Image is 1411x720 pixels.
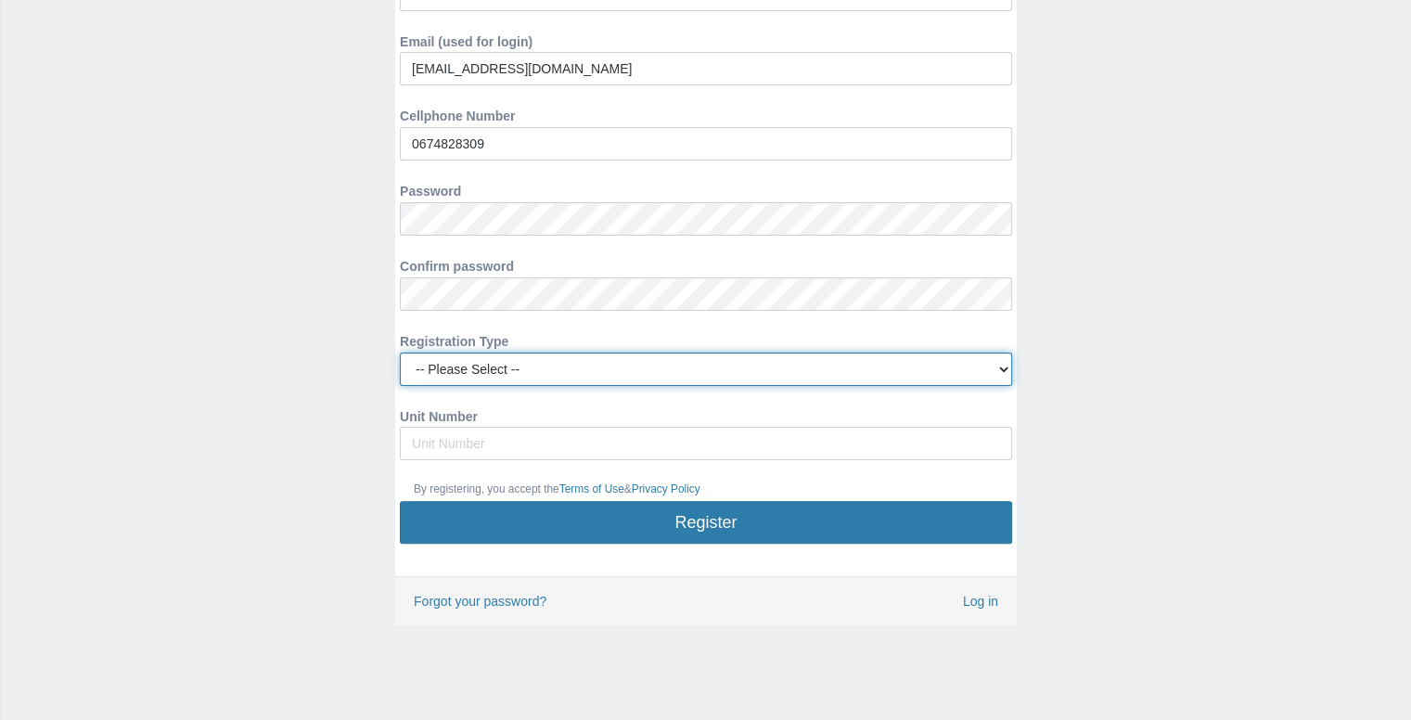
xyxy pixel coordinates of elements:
[963,591,998,612] a: Log in
[400,325,508,353] label: Registration Type
[400,99,515,127] label: Cellphone Number
[414,594,546,609] a: Forgot your password?
[400,25,532,53] label: Email (used for login)
[400,400,478,428] label: Unit Number
[632,482,700,495] a: Privacy Policy
[559,482,624,495] a: Terms of Use
[400,501,1012,544] button: Register
[400,127,1012,161] input: Enter your Cellphone Number
[414,481,998,498] p: By registering, you accept the &
[400,52,1012,85] input: Enter your Email
[400,174,461,202] label: Password
[400,250,514,277] label: Confirm password
[400,427,1012,460] input: Unit Number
